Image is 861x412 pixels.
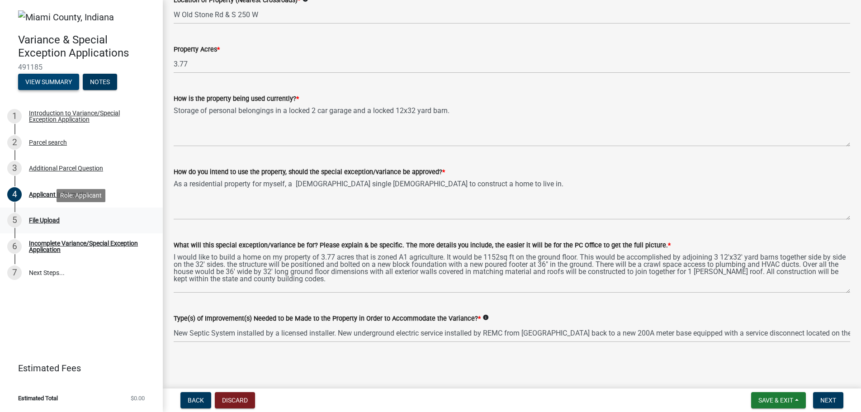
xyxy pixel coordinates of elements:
button: Next [813,392,843,408]
button: Discard [215,392,255,408]
div: Parcel search [29,139,67,146]
img: Miami County, Indiana [18,10,114,24]
label: How is the property being used currently? [174,96,299,102]
label: Type(s) of Improvement(s) Needed to be Made to the Property in Order to Accommodate the Variance? [174,316,481,322]
div: File Upload [29,217,60,223]
h4: Variance & Special Exception Applications [18,33,156,60]
button: Notes [83,74,117,90]
button: View Summary [18,74,79,90]
div: 2 [7,135,22,150]
label: How do you intend to use the property, should the special exception/variance be approved? [174,169,445,175]
div: 5 [7,213,22,227]
wm-modal-confirm: Summary [18,79,79,86]
div: 1 [7,109,22,123]
div: 4 [7,187,22,202]
span: $0.00 [131,395,145,401]
label: What will this special exception/variance be for? Please explain & be specific. The more details ... [174,242,671,249]
span: Estimated Total [18,395,58,401]
div: Additional Parcel Question [29,165,103,171]
div: Applicant Information [29,191,90,198]
button: Back [180,392,211,408]
wm-modal-confirm: Notes [83,79,117,86]
span: Back [188,397,204,404]
div: Role: Applicant [57,189,105,202]
div: Incomplete Variance/Special Exception Application [29,240,148,253]
i: info [483,314,489,321]
a: Estimated Fees [7,359,148,377]
div: 6 [7,239,22,254]
label: Property Acres [174,47,220,53]
span: Save & Exit [758,397,793,404]
span: Next [820,397,836,404]
button: Save & Exit [751,392,806,408]
div: 3 [7,161,22,175]
span: 491185 [18,63,145,71]
div: 7 [7,265,22,280]
div: Introduction to Variance/Special Exception Application [29,110,148,123]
